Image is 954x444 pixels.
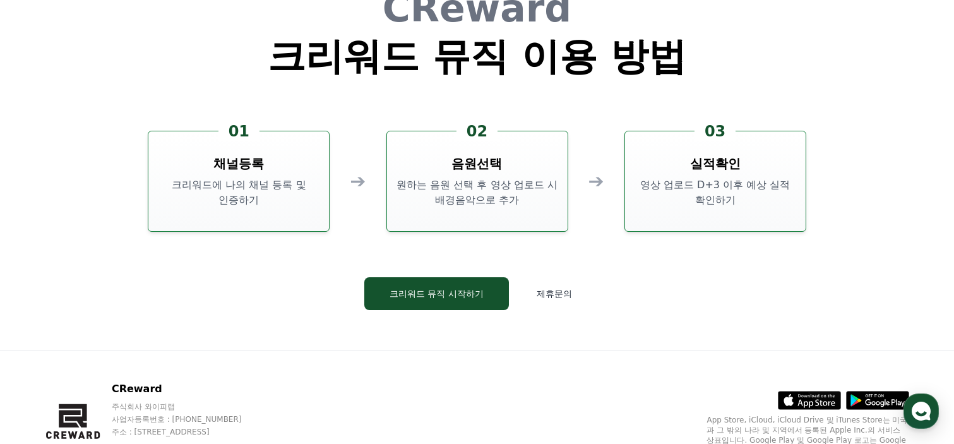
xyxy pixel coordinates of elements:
p: 크리워드에 나의 채널 등록 및 인증하기 [153,177,324,208]
button: 제휴문의 [519,277,590,310]
div: 01 [218,121,259,141]
button: 크리워드 뮤직 시작하기 [364,277,509,310]
a: 설정 [163,339,242,371]
div: 03 [695,121,736,141]
p: 영상 업로드 D+3 이후 예상 실적 확인하기 [630,177,801,208]
a: 대화 [83,339,163,371]
div: ➔ [350,170,366,193]
p: 사업자등록번호 : [PHONE_NUMBER] [112,414,266,424]
p: 주소 : [STREET_ADDRESS] [112,427,266,437]
div: ➔ [588,170,604,193]
span: 설정 [195,358,210,368]
a: 홈 [4,339,83,371]
div: 02 [456,121,498,141]
h3: 음원선택 [452,155,503,172]
h1: 크리워드 뮤직 이용 방법 [268,37,686,75]
h3: 실적확인 [690,155,741,172]
span: 대화 [116,359,131,369]
h3: 채널등록 [213,155,264,172]
p: 주식회사 와이피랩 [112,402,266,412]
span: 홈 [40,358,47,368]
p: 원하는 음원 선택 후 영상 업로드 시 배경음악으로 추가 [392,177,563,208]
p: CReward [112,381,266,397]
